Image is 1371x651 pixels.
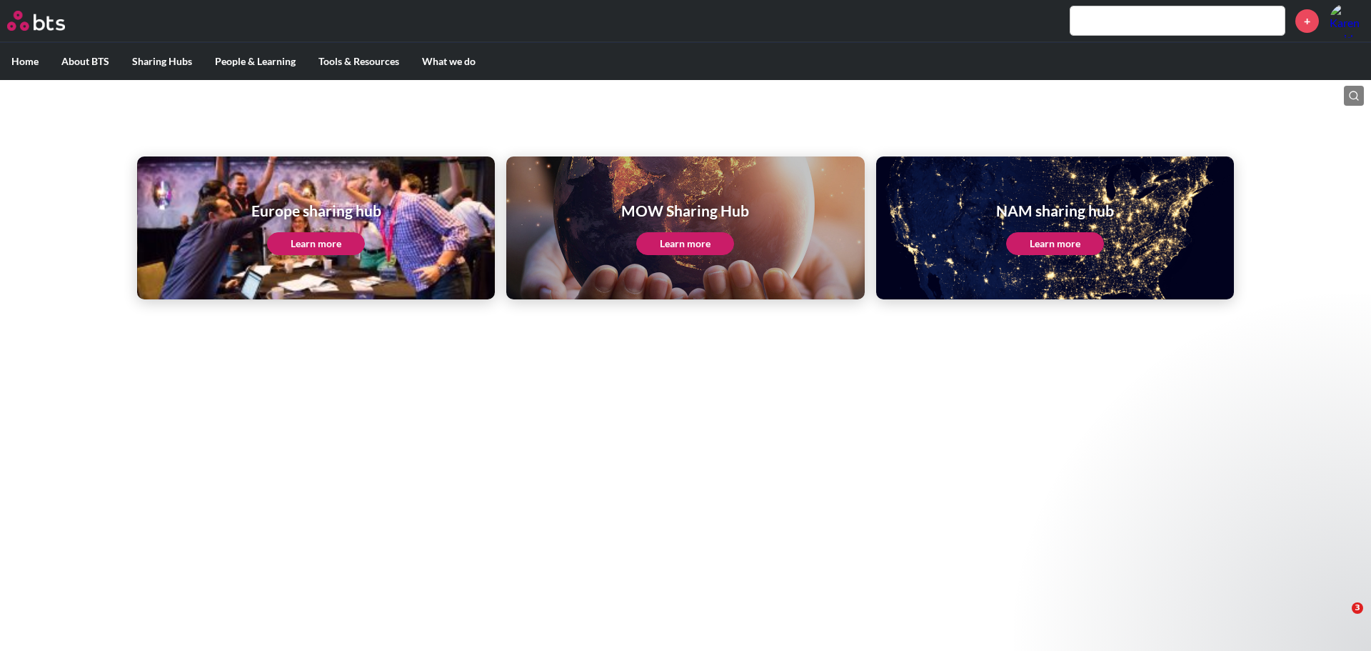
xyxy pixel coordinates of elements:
label: About BTS [50,43,121,80]
a: Learn more [1006,232,1104,255]
label: People & Learning [204,43,307,80]
label: What we do [411,43,487,80]
img: Karen Koide [1330,4,1364,38]
label: Tools & Resources [307,43,411,80]
img: BTS Logo [7,11,65,31]
label: Sharing Hubs [121,43,204,80]
a: Profile [1330,4,1364,38]
iframe: Intercom live chat [1322,602,1357,637]
a: Learn more [636,232,734,255]
h1: Europe sharing hub [251,200,381,221]
a: Go home [7,11,91,31]
iframe: Intercom notifications message [1085,345,1371,612]
h1: MOW Sharing Hub [621,200,749,221]
a: + [1295,9,1319,33]
span: 3 [1352,602,1363,614]
h1: NAM sharing hub [996,200,1114,221]
a: Learn more [267,232,365,255]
